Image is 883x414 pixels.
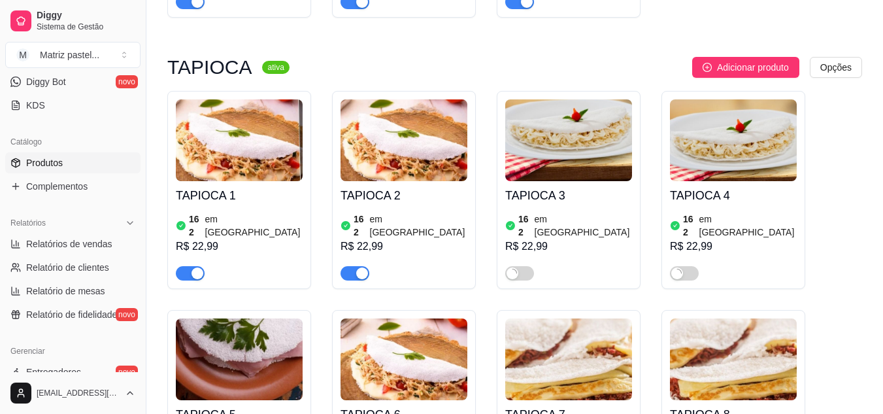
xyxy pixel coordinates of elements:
[37,388,120,398] span: [EMAIL_ADDRESS][DOMAIN_NAME]
[26,285,105,298] span: Relatório de mesas
[505,99,632,181] img: product-image
[5,341,141,362] div: Gerenciar
[354,213,367,239] article: 162
[26,261,109,274] span: Relatório de clientes
[26,180,88,193] span: Complementos
[26,308,117,321] span: Relatório de fidelidade
[37,22,135,32] span: Sistema de Gestão
[5,362,141,383] a: Entregadoresnovo
[518,213,532,239] article: 162
[5,131,141,152] div: Catálogo
[341,319,467,400] img: product-image
[699,213,797,239] article: em [GEOGRAPHIC_DATA]
[505,239,632,254] div: R$ 22,99
[5,377,141,409] button: [EMAIL_ADDRESS][DOMAIN_NAME]
[507,268,517,278] span: loading
[5,304,141,325] a: Relatório de fidelidadenovo
[672,268,682,278] span: loading
[176,239,303,254] div: R$ 22,99
[5,281,141,302] a: Relatório de mesas
[670,239,797,254] div: R$ 22,99
[670,186,797,205] h4: TAPIOCA 4
[26,237,112,250] span: Relatórios de vendas
[370,213,467,239] article: em [GEOGRAPHIC_DATA]
[176,186,303,205] h4: TAPIOCA 1
[505,319,632,400] img: product-image
[40,48,99,61] div: Matriz pastel ...
[10,218,46,228] span: Relatórios
[26,99,45,112] span: KDS
[810,57,862,78] button: Opções
[670,99,797,181] img: product-image
[670,319,797,400] img: product-image
[5,95,141,116] a: KDS
[26,366,81,379] span: Entregadores
[692,57,799,78] button: Adicionar produto
[5,152,141,173] a: Produtos
[176,319,303,400] img: product-image
[703,63,712,72] span: plus-circle
[5,176,141,197] a: Complementos
[5,71,141,92] a: Diggy Botnovo
[5,42,141,68] button: Select a team
[5,233,141,254] a: Relatórios de vendas
[683,213,697,239] article: 162
[167,60,252,75] h3: TAPIOCA
[341,186,467,205] h4: TAPIOCA 2
[16,48,29,61] span: M
[5,257,141,278] a: Relatório de clientes
[820,60,852,75] span: Opções
[341,239,467,254] div: R$ 22,99
[189,213,203,239] article: 162
[262,61,289,74] sup: ativa
[535,213,632,239] article: em [GEOGRAPHIC_DATA]
[26,75,66,88] span: Diggy Bot
[26,156,63,169] span: Produtos
[176,99,303,181] img: product-image
[717,60,789,75] span: Adicionar produto
[205,213,303,239] article: em [GEOGRAPHIC_DATA]
[37,10,135,22] span: Diggy
[341,99,467,181] img: product-image
[505,186,632,205] h4: TAPIOCA 3
[5,5,141,37] a: DiggySistema de Gestão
